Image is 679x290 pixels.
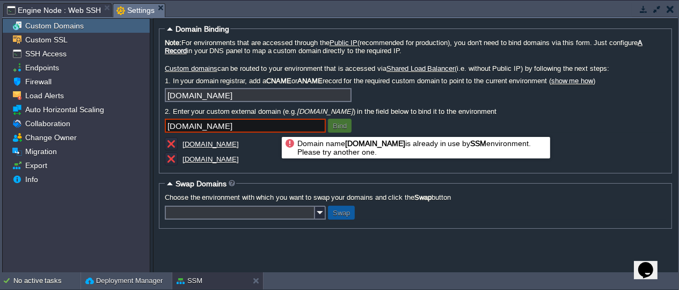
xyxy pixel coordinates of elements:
a: Endpoints [23,63,61,73]
a: Shared Load Balancer [386,64,455,73]
span: Swap Domains [176,179,227,188]
a: Auto Horizontal Scaling [23,105,106,114]
b: CNAME [266,77,291,85]
button: Deployment Manager [85,275,163,286]
a: Custom Domains [23,21,85,31]
a: Public IP [330,39,358,47]
label: can be routed to your environment that is accessed via (i.e. without Public IP) by following the ... [165,64,666,73]
div: No active tasks [13,272,81,289]
a: Info [23,175,40,184]
span: Settings [116,4,155,17]
a: Load Alerts [23,91,65,100]
a: show me how [551,77,593,85]
button: SSM [177,275,202,286]
a: Change Owner [23,133,78,142]
a: Migration [23,147,59,156]
i: [DOMAIN_NAME] [297,107,353,115]
a: Export [23,161,49,170]
b: SSM [470,139,486,148]
a: Custom domains [165,64,217,73]
label: For environments that are accessed through the (recommended for production), you don't need to bi... [165,39,666,55]
a: [DOMAIN_NAME] [182,155,239,163]
a: Custom SSL [23,35,69,45]
div: Domain name is already in use by environment. Please try another one. [284,138,547,157]
b: Note: [165,39,181,47]
label: Choose the environment with which you want to swap your domains and click the button [165,193,666,201]
b: Swap [414,193,432,201]
span: Engine Node : Web SSH [7,4,101,17]
label: 1. In your domain registrar, add a or record for the required custom domain to point to the curre... [165,77,666,85]
b: [DOMAIN_NAME] [345,139,405,148]
button: Swap [330,208,353,218]
a: A Record [165,39,643,55]
a: SSH Access [23,49,68,59]
a: Collaboration [23,119,72,128]
a: Firewall [23,77,53,86]
b: ANAME [297,77,323,85]
a: [DOMAIN_NAME] [182,140,239,148]
label: 2. Enter your custom external domain (e.g. ) in the field below to bind it to the environment [165,107,666,115]
span: Domain Binding [176,25,229,33]
button: Bind [330,121,350,130]
iframe: chat widget [634,247,668,279]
